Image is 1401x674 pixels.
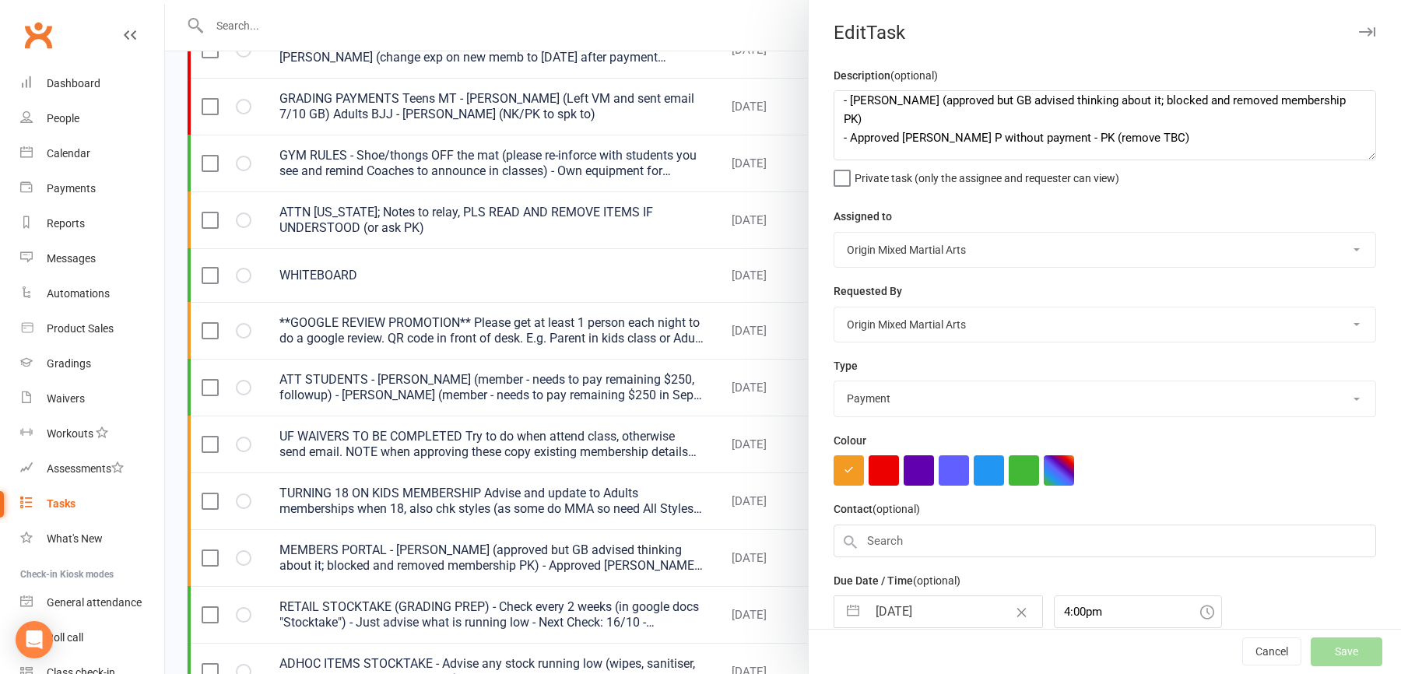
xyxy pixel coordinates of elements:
[16,621,53,658] div: Open Intercom Messenger
[834,525,1376,557] input: Search
[20,346,164,381] a: Gradings
[47,252,96,265] div: Messages
[834,90,1376,160] textarea: MEMBERS PORTAL - [PERSON_NAME] (approved but GB advised thinking about it; blocked and removed me...
[855,167,1119,184] span: Private task (only the assignee and requester can view)
[47,357,91,370] div: Gradings
[47,147,90,160] div: Calendar
[834,208,892,225] label: Assigned to
[20,206,164,241] a: Reports
[20,416,164,451] a: Workouts
[20,486,164,521] a: Tasks
[834,432,866,449] label: Colour
[47,462,124,475] div: Assessments
[20,241,164,276] a: Messages
[20,66,164,101] a: Dashboard
[834,283,902,300] label: Requested By
[20,585,164,620] a: General attendance kiosk mode
[47,322,114,335] div: Product Sales
[834,357,858,374] label: Type
[834,572,960,589] label: Due Date / Time
[47,77,100,90] div: Dashboard
[890,69,938,82] small: (optional)
[47,631,83,644] div: Roll call
[20,620,164,655] a: Roll call
[20,451,164,486] a: Assessments
[913,574,960,587] small: (optional)
[834,500,920,518] label: Contact
[1242,638,1301,666] button: Cancel
[20,311,164,346] a: Product Sales
[47,182,96,195] div: Payments
[20,136,164,171] a: Calendar
[20,276,164,311] a: Automations
[20,101,164,136] a: People
[19,16,58,54] a: Clubworx
[47,497,75,510] div: Tasks
[834,67,938,84] label: Description
[873,503,920,515] small: (optional)
[20,171,164,206] a: Payments
[20,381,164,416] a: Waivers
[47,392,85,405] div: Waivers
[47,427,93,440] div: Workouts
[47,287,110,300] div: Automations
[1008,597,1035,627] button: Clear Date
[809,22,1401,44] div: Edit Task
[47,532,103,545] div: What's New
[47,112,79,125] div: People
[47,217,85,230] div: Reports
[47,596,142,609] div: General attendance
[20,521,164,556] a: What's New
